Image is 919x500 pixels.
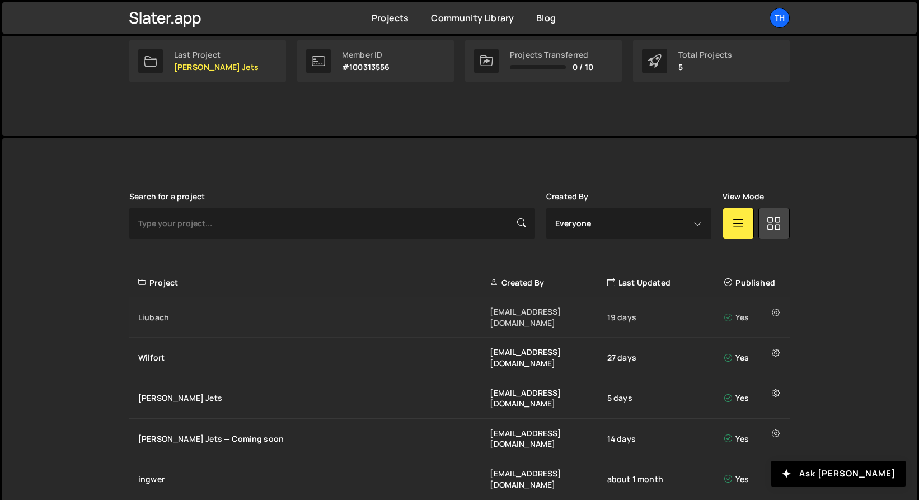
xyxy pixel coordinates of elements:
[536,12,556,24] a: Blog
[724,352,783,363] div: Yes
[138,433,490,445] div: [PERSON_NAME] Jets — Coming soon
[138,277,490,288] div: Project
[372,12,409,24] a: Projects
[724,312,783,323] div: Yes
[129,192,205,201] label: Search for a project
[510,50,593,59] div: Projects Transferred
[129,459,790,499] a: ingwer [EMAIL_ADDRESS][DOMAIN_NAME] about 1 month Yes
[174,50,259,59] div: Last Project
[490,428,607,450] div: [EMAIL_ADDRESS][DOMAIN_NAME]
[138,352,490,363] div: Wilfort
[723,192,764,201] label: View Mode
[771,461,906,487] button: Ask [PERSON_NAME]
[724,392,783,404] div: Yes
[607,352,724,363] div: 27 days
[724,474,783,485] div: Yes
[174,63,259,72] p: [PERSON_NAME] Jets
[342,63,390,72] p: #100313556
[342,50,390,59] div: Member ID
[138,312,490,323] div: Liubach
[129,40,286,82] a: Last Project [PERSON_NAME] Jets
[607,433,724,445] div: 14 days
[770,8,790,28] a: Th
[129,297,790,338] a: Liubach [EMAIL_ADDRESS][DOMAIN_NAME] 19 days Yes
[490,277,607,288] div: Created By
[490,387,607,409] div: [EMAIL_ADDRESS][DOMAIN_NAME]
[129,378,790,419] a: [PERSON_NAME] Jets [EMAIL_ADDRESS][DOMAIN_NAME] 5 days Yes
[546,192,589,201] label: Created By
[678,50,732,59] div: Total Projects
[607,312,724,323] div: 19 days
[138,474,490,485] div: ingwer
[678,63,732,72] p: 5
[607,474,724,485] div: about 1 month
[138,392,490,404] div: [PERSON_NAME] Jets
[490,468,607,490] div: [EMAIL_ADDRESS][DOMAIN_NAME]
[490,347,607,368] div: [EMAIL_ADDRESS][DOMAIN_NAME]
[607,277,724,288] div: Last Updated
[607,392,724,404] div: 5 days
[573,63,593,72] span: 0 / 10
[431,12,514,24] a: Community Library
[490,306,607,328] div: [EMAIL_ADDRESS][DOMAIN_NAME]
[724,433,783,445] div: Yes
[724,277,783,288] div: Published
[129,208,535,239] input: Type your project...
[129,338,790,378] a: Wilfort [EMAIL_ADDRESS][DOMAIN_NAME] 27 days Yes
[129,419,790,459] a: [PERSON_NAME] Jets — Coming soon [EMAIL_ADDRESS][DOMAIN_NAME] 14 days Yes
